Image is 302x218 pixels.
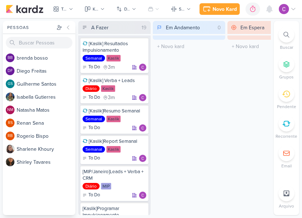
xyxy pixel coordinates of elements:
[17,106,75,114] div: N a t a s h a M a t o s
[108,95,115,100] span: 3m
[6,24,55,31] div: Pessoas
[83,146,105,153] div: Semanal
[83,85,100,92] div: Diário
[6,93,14,101] img: Isabella Gutierres
[83,155,100,162] div: To Do
[6,37,72,48] input: Buscar Pessoas
[281,163,292,169] p: Email
[17,119,75,127] div: R e n a n S e n a
[139,124,146,132] img: Carlos Lima
[83,183,100,189] div: Diário
[200,3,240,15] button: Novo Kard
[17,132,75,140] div: R o g e r i o B i s p o
[103,64,115,71] div: último check-in há 3 meses
[139,155,146,162] img: Carlos Lima
[6,5,43,13] img: kardz.app
[83,116,105,122] div: Semanal
[139,64,146,71] div: Responsável: Carlos Lima
[6,145,14,153] img: Sharlene Khoury
[279,203,294,209] p: Arquivo
[88,94,100,101] p: To Do
[83,64,100,71] div: To Do
[108,65,115,70] span: 3m
[106,55,121,61] div: Kaslik
[276,133,297,140] p: Recorrente
[88,155,100,162] p: To Do
[139,192,146,199] img: Carlos Lima
[83,138,146,145] div: [Kaslik]Report Semanal
[139,124,146,132] div: Responsável: Carlos Lima
[6,80,14,88] div: Guilherme Santos
[8,56,13,60] p: bb
[6,106,14,114] div: Natasha Matos
[83,192,100,199] div: To Do
[154,41,224,52] input: + Novo kard
[279,4,289,14] img: Carlos Lima
[83,124,100,132] div: To Do
[8,134,13,138] p: RB
[83,168,146,181] div: [MIP/Janeiro]Leads + Verba + CRM
[7,108,13,112] p: NM
[6,67,14,75] div: Diego Freitas
[139,94,146,101] img: Carlos Lima
[213,5,237,13] div: Novo Kard
[88,64,100,71] p: To Do
[101,85,115,92] div: Kaslik
[83,108,146,114] div: [Kaslik]Resumo Semanal
[274,27,299,51] li: Ctrl + F
[6,119,14,127] div: Renan Sena
[83,94,100,101] div: To Do
[6,132,14,140] div: Rogerio Bispo
[17,67,75,75] div: D i e g o F r e i t a s
[6,54,14,62] div: brenda bosso
[88,192,100,199] p: To Do
[17,93,75,101] div: I s a b e l l a G u t i e r r e s
[88,124,100,132] p: To Do
[139,64,146,71] img: Carlos Lima
[106,116,121,122] div: Kaslik
[139,24,149,31] div: 19
[17,80,75,88] div: G u i l h e r m e S a n t o s
[166,24,200,31] div: Em Andamento
[83,77,146,84] div: [Kaslik] Verba + Leads
[101,183,111,189] div: MIP
[139,155,146,162] div: Responsável: Carlos Lima
[6,158,14,166] img: Shirley Tavares
[91,24,109,31] div: A Fazer
[103,94,115,101] div: último check-in há 3 meses
[139,192,146,199] div: Responsável: Carlos Lima
[17,54,75,62] div: b r e n d a b o s s o
[229,41,298,52] input: + Novo kard
[240,24,264,31] div: Em Espera
[83,55,105,61] div: Semanal
[279,74,294,80] p: Grupos
[17,145,75,153] div: S h a r l e n e K h o u r y
[215,24,224,31] div: 0
[139,94,146,101] div: Responsável: Carlos Lima
[8,69,13,73] p: DF
[280,44,293,51] p: Buscar
[8,82,13,86] p: GS
[8,121,13,125] p: RS
[277,103,296,110] p: Pendente
[17,158,75,166] div: S h i r l e y T a v a r e s
[83,40,146,54] div: [Kaslik] Resultados Impulsionamento
[106,146,121,153] div: Kaslik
